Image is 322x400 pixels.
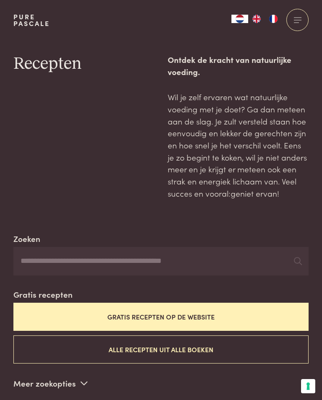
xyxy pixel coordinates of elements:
[248,15,282,23] ul: Language list
[168,54,291,77] strong: Ontdek de kracht van natuurlijke voeding.
[231,15,248,23] a: NL
[13,303,309,331] button: Gratis recepten op de website
[13,288,73,301] label: Gratis recepten
[301,379,315,393] button: Uw voorkeuren voor toestemming voor trackingtechnologieën
[265,15,282,23] a: FR
[13,377,88,390] p: Meer zoekopties
[248,15,265,23] a: EN
[13,13,50,27] a: PurePascale
[231,15,282,23] aside: Language selected: Nederlands
[168,91,309,199] p: Wil je zelf ervaren wat natuurlijke voeding met je doet? Ga dan meteen aan de slag. Je zult verst...
[13,233,40,245] label: Zoeken
[13,335,309,364] button: Alle recepten uit alle boeken
[231,15,248,23] div: Language
[13,54,154,75] h1: Recepten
